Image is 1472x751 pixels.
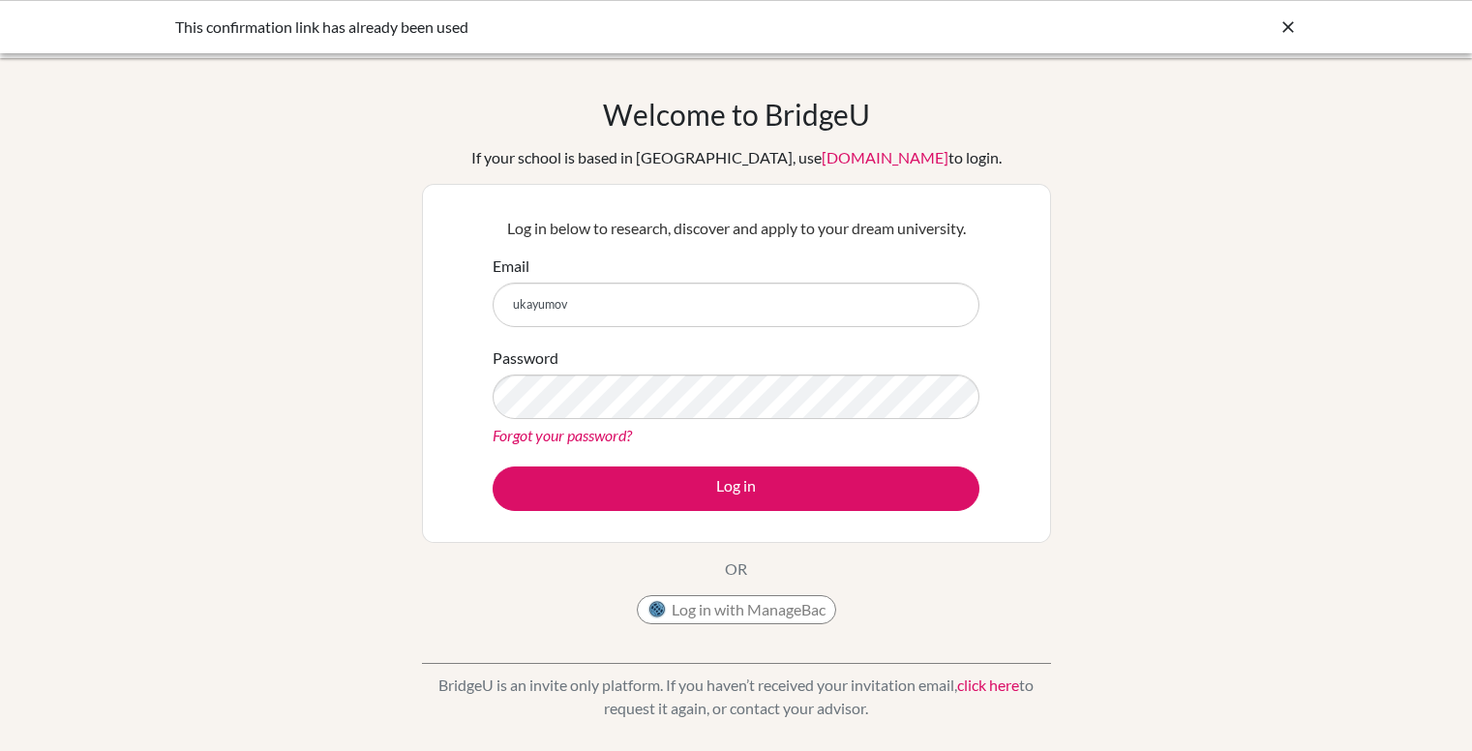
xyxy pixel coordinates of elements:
p: OR [725,557,747,581]
div: If your school is based in [GEOGRAPHIC_DATA], use to login. [471,146,1002,169]
label: Email [493,255,529,278]
p: Log in below to research, discover and apply to your dream university. [493,217,979,240]
a: click here [957,676,1019,694]
button: Log in with ManageBac [637,595,836,624]
div: This confirmation link has already been used [175,15,1007,39]
h1: Welcome to BridgeU [603,97,870,132]
p: BridgeU is an invite only platform. If you haven’t received your invitation email, to request it ... [422,674,1051,720]
label: Password [493,346,558,370]
a: [DOMAIN_NAME] [822,148,948,166]
a: Forgot your password? [493,426,632,444]
button: Log in [493,466,979,511]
